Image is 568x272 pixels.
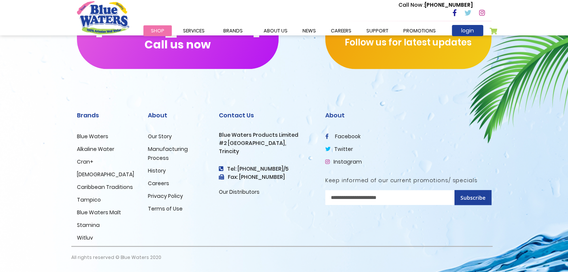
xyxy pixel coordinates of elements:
[219,140,314,146] h3: #2 [GEOGRAPHIC_DATA],
[219,166,314,172] h4: Tel: [PHONE_NUMBER]/5
[77,1,129,34] a: store logo
[77,234,93,241] a: Witluv
[151,27,164,34] span: Shop
[77,221,100,229] a: Stamina
[325,36,491,49] p: Follow us for latest updates
[454,190,491,205] button: Subscribe
[325,133,361,140] a: facebook
[77,183,133,191] a: Caribbean Traditions
[325,145,353,153] a: twitter
[452,25,483,36] a: login
[398,1,473,9] p: [PHONE_NUMBER]
[148,133,172,140] a: Our Story
[295,25,323,36] a: News
[359,25,396,36] a: support
[219,112,314,119] h2: Contact Us
[148,192,183,200] a: Privacy Policy
[71,247,161,268] p: All rights reserved © Blue Waters 2020
[223,27,243,34] span: Brands
[77,196,101,203] a: Tampico
[148,180,169,187] a: Careers
[77,171,134,178] a: [DEMOGRAPHIC_DATA]
[77,133,108,140] a: Blue Waters
[148,167,166,174] a: History
[325,112,491,119] h2: About
[219,174,314,180] h3: Fax: [PHONE_NUMBER]
[325,158,362,165] a: Instagram
[323,25,359,36] a: careers
[77,112,137,119] h2: Brands
[148,145,188,162] a: Manufacturing Process
[219,188,260,196] a: Our Distributors
[460,194,485,201] span: Subscribe
[77,209,121,216] a: Blue Waters Malt
[256,25,295,36] a: about us
[183,27,205,34] span: Services
[325,177,491,184] h5: Keep informed of our current promotions/ specials
[77,2,279,69] button: [PHONE_NUMBER]Call us now
[145,42,211,47] span: Call us now
[148,112,208,119] h2: About
[148,205,183,212] a: Terms of Use
[219,132,314,138] h3: Blue Waters Products Limited
[219,148,314,155] h3: Trincity
[77,145,114,153] a: Alkaline Water
[77,158,93,165] a: Cran+
[398,1,425,9] span: Call Now :
[396,25,443,36] a: Promotions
